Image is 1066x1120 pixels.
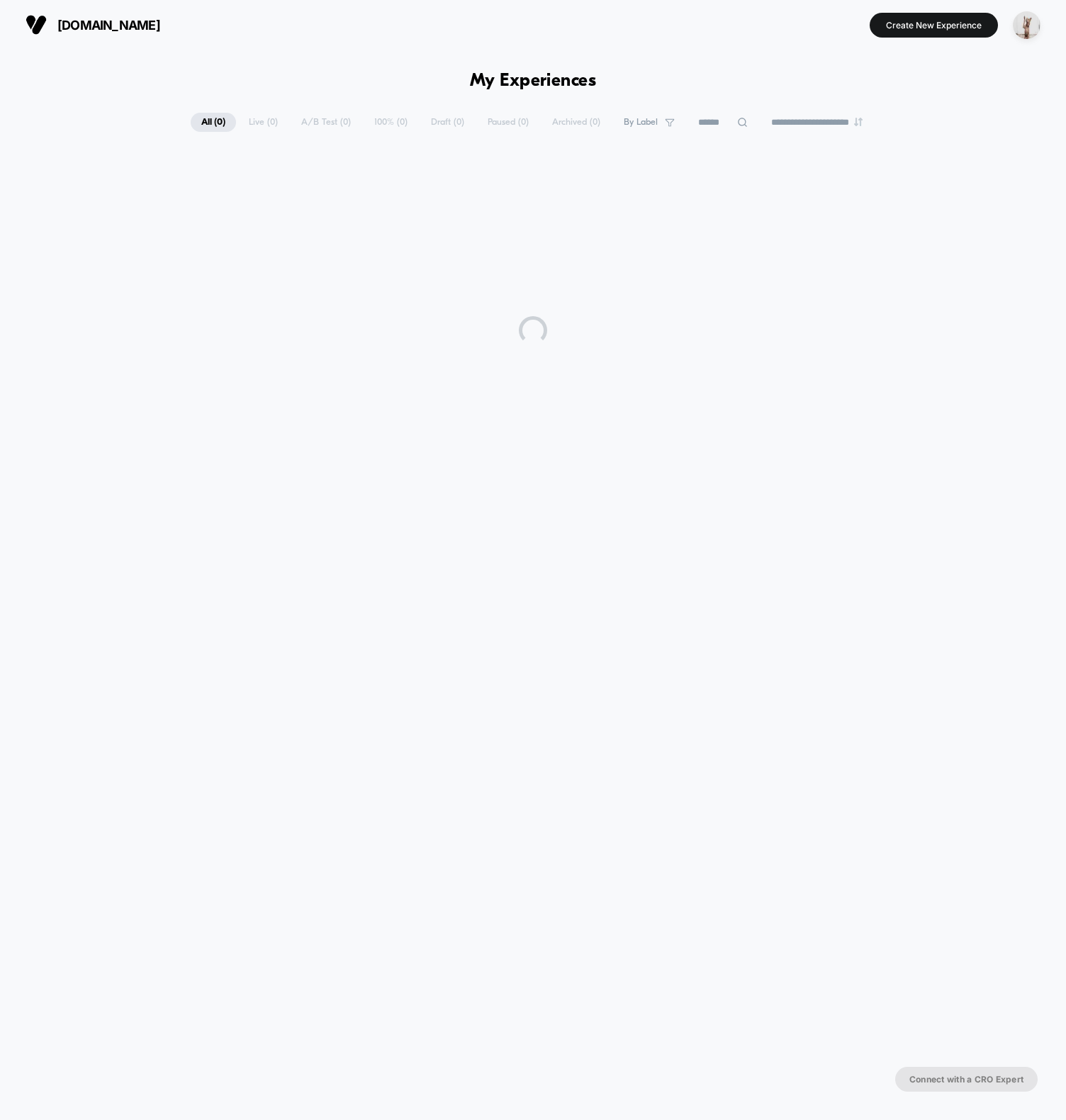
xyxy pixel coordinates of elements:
[57,18,160,33] span: [DOMAIN_NAME]
[191,113,236,132] span: All ( 0 )
[21,13,164,36] button: [DOMAIN_NAME]
[624,117,658,128] span: By Label
[26,14,47,35] img: Visually logo
[1009,11,1045,40] button: ppic
[1013,11,1040,39] img: ppic
[870,13,998,38] button: Create New Experience
[895,1067,1038,1092] button: Connect with a CRO Expert
[470,71,597,91] h1: My Experiences
[854,118,863,126] img: end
